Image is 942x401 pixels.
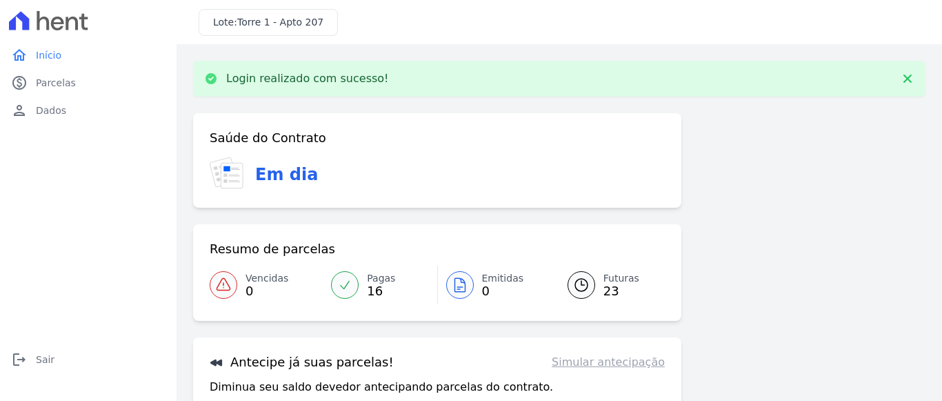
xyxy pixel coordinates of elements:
[36,48,61,62] span: Início
[11,351,28,368] i: logout
[245,286,288,297] span: 0
[6,41,171,69] a: homeInício
[603,286,639,297] span: 23
[210,266,323,304] a: Vencidas 0
[36,104,66,117] span: Dados
[210,379,553,395] p: Diminua seu saldo devedor antecipando parcelas do contrato.
[551,266,665,304] a: Futuras 23
[210,130,326,146] h3: Saúde do Contrato
[6,69,171,97] a: paidParcelas
[210,354,394,371] h3: Antecipe já suas parcelas!
[603,271,639,286] span: Futuras
[6,346,171,373] a: logoutSair
[210,241,335,257] h3: Resumo de parcelas
[367,271,395,286] span: Pagas
[323,266,437,304] a: Pagas 16
[245,271,288,286] span: Vencidas
[438,266,551,304] a: Emitidas 0
[11,102,28,119] i: person
[6,97,171,124] a: personDados
[552,354,665,371] a: Simular antecipação
[367,286,395,297] span: 16
[482,286,524,297] span: 0
[237,17,323,28] span: Torre 1 - Apto 207
[255,162,318,187] h3: Em dia
[36,76,76,90] span: Parcelas
[482,271,524,286] span: Emitidas
[11,75,28,91] i: paid
[213,15,323,30] h3: Lote:
[11,47,28,63] i: home
[226,72,389,86] p: Login realizado com sucesso!
[36,353,54,366] span: Sair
